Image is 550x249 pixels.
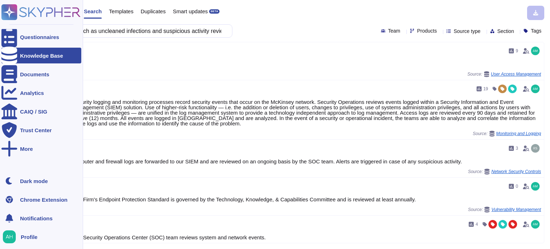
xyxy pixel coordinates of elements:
div: Questionnaires [20,34,59,40]
span: Duplicates [141,9,166,14]
a: Analytics [1,85,81,101]
span: Tags [531,28,541,33]
div: Security logging and monitoring processes record security events that occur on the McKinsey netwo... [72,99,541,126]
span: 0 [516,184,518,188]
span: Section [497,29,514,34]
img: user [531,220,540,229]
span: Notifications [20,216,53,221]
span: 3 [516,146,518,150]
div: Dark mode [20,178,48,184]
div: Trust Center [20,128,52,133]
span: Source: [468,169,541,174]
input: Search a question or template... [28,25,225,37]
span: Monitoring and Logging [496,131,541,136]
span: 19 [483,87,488,91]
span: Team [388,28,400,33]
span: Source: [473,131,541,137]
a: Trust Center [1,122,81,138]
a: Chrome Extension [1,192,81,207]
span: User Access Management [491,72,541,76]
img: user [531,85,540,93]
span: Profile [21,234,38,240]
span: Source type [454,29,481,34]
a: CAIQ / SIG [1,104,81,119]
img: user [3,230,16,243]
span: Search [84,9,102,14]
div: BETA [209,9,219,14]
span: Products [417,28,437,33]
span: Source: [468,207,541,212]
div: Knowledge Base [20,53,63,58]
img: user [531,182,540,191]
span: 9 [516,49,518,53]
button: user [1,229,21,245]
div: More [20,146,33,152]
span: Vulnerability Management [491,207,541,212]
a: Documents [1,66,81,82]
div: CAIQ / SIG [20,109,47,114]
a: Questionnaires [1,29,81,45]
img: user [531,144,540,153]
span: Smart updates [173,9,208,14]
div: All router and firewall logs are forwarded to our SIEM and are reviewed on an ongoing basis by th... [72,159,541,164]
img: user [531,47,540,55]
span: Network Security Controls [491,169,541,174]
div: Analytics [20,90,44,96]
div: Chrome Extension [20,197,68,202]
div: Yes [72,61,541,67]
div: The Security Operations Center (SOC) team reviews system and network events. [72,235,541,240]
span: Templates [109,9,133,14]
div: Documents [20,72,49,77]
a: Knowledge Base [1,48,81,63]
span: Source: [467,71,541,77]
span: 4 [476,222,478,226]
div: The Firm's Endpoint Protection Standard is governed by the Technology, Knowledge, & Capabilities ... [72,197,541,202]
